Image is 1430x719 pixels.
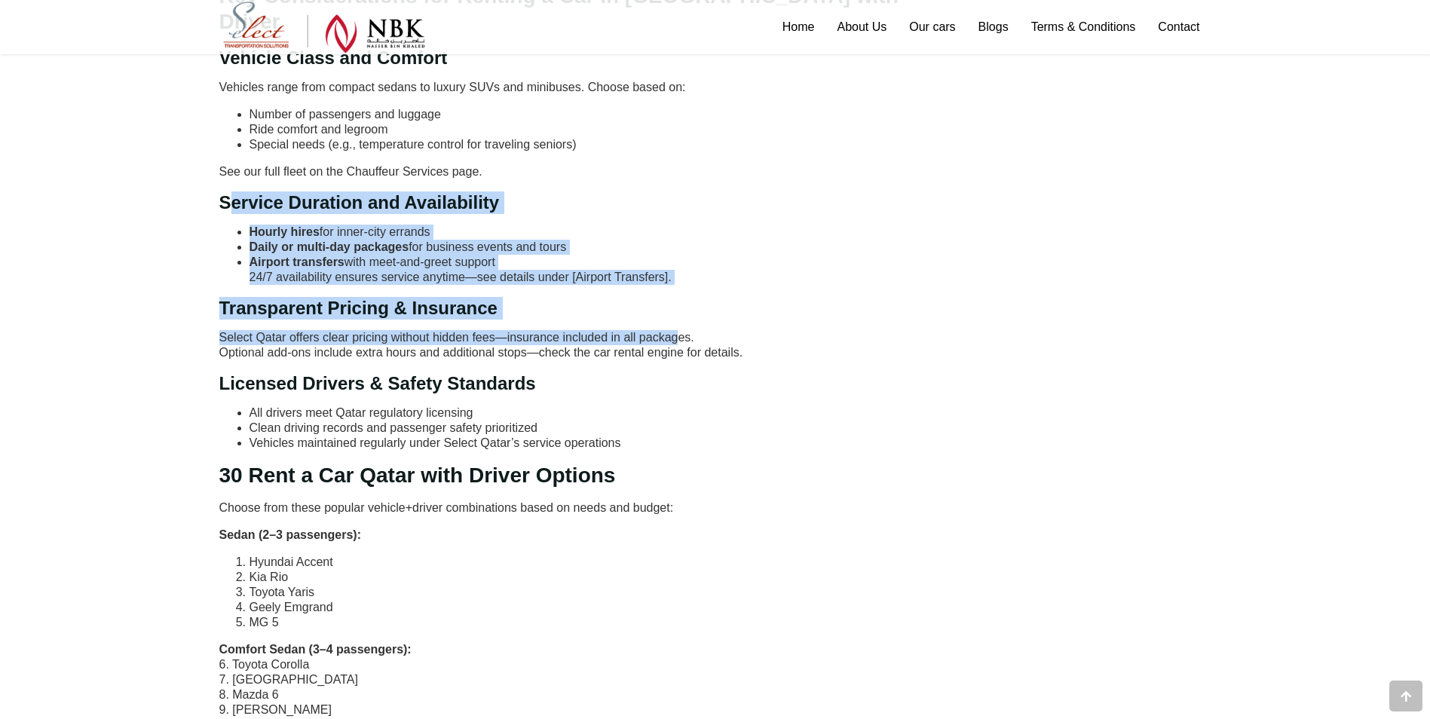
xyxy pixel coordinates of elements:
li: Hyundai Accent [250,555,954,570]
p: Vehicles range from compact sedans to luxury SUVs and minibuses. Choose based on: [219,80,954,95]
strong: Airport transfers [250,255,344,268]
strong: Sedan (2–3 passengers): [219,528,362,541]
strong: Service Duration and Availability [219,192,500,213]
strong: Licensed Drivers & Safety Standards [219,373,536,393]
strong: 30 Rent a Car Qatar with Driver Options [219,464,616,487]
li: All drivers meet Qatar regulatory licensing [250,405,954,421]
li: with meet-and-greet support 24/7 availability ensures service anytime—see details under [Airport ... [250,255,954,285]
strong: Hourly hires [250,225,320,238]
li: Vehicles maintained regularly under Select Qatar’s service operations [250,436,954,451]
li: for inner-city errands [250,225,954,240]
li: for business events and tours [250,240,954,255]
img: Select Rent a Car [223,2,425,54]
p: Select Qatar offers clear pricing without hidden fees—insurance included in all packages. Optiona... [219,330,954,360]
li: Ride comfort and legroom [250,122,954,137]
li: Geely Emgrand [250,600,954,615]
li: Special needs (e.g., temperature control for traveling seniors) [250,137,954,152]
strong: Transparent Pricing & Insurance [219,298,498,318]
li: Clean driving records and passenger safety prioritized [250,421,954,436]
strong: Vehicle Class and Comfort [219,47,448,68]
li: MG 5 [250,615,954,630]
p: Choose from these popular vehicle+driver combinations based on needs and budget: [219,500,954,516]
div: Go to top [1389,681,1422,711]
li: Number of passengers and luggage [250,107,954,122]
li: Kia Rio [250,570,954,585]
li: Toyota Yaris [250,585,954,600]
strong: Comfort Sedan (3–4 passengers): [219,643,412,656]
p: See our full fleet on the Chauffeur Services page. [219,164,954,179]
strong: Daily or multi-day packages [250,240,409,253]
